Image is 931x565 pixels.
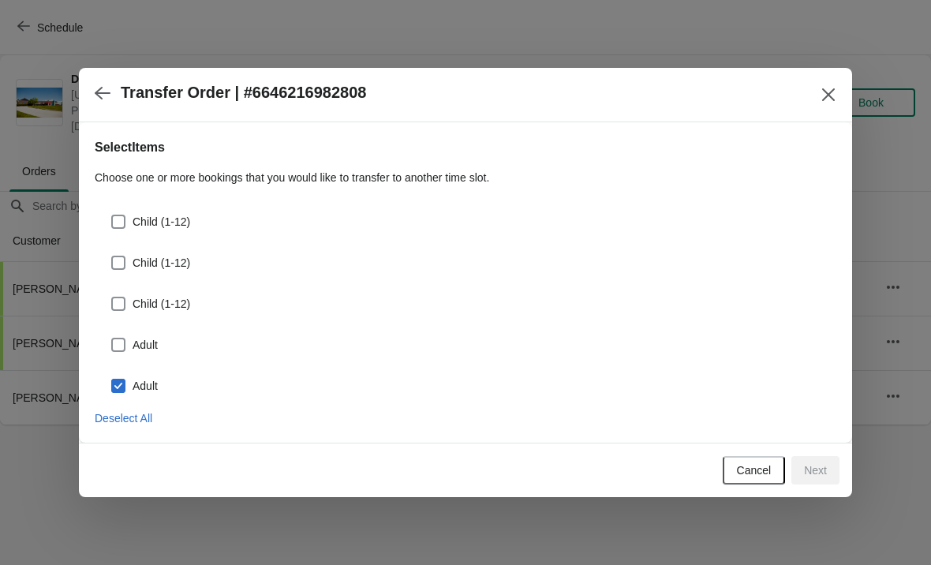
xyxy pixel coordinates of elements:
span: Deselect All [95,412,152,425]
button: Cancel [723,456,786,485]
p: Choose one or more bookings that you would like to transfer to another time slot. [95,170,836,185]
span: Child (1-12) [133,214,190,230]
span: Adult [133,337,158,353]
h2: Transfer Order | #6646216982808 [121,84,366,102]
button: Deselect All [88,404,159,432]
span: Cancel [737,464,772,477]
h2: Select Items [95,138,836,157]
span: Adult [133,378,158,394]
button: Close [814,80,843,109]
span: Child (1-12) [133,255,190,271]
span: Child (1-12) [133,296,190,312]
